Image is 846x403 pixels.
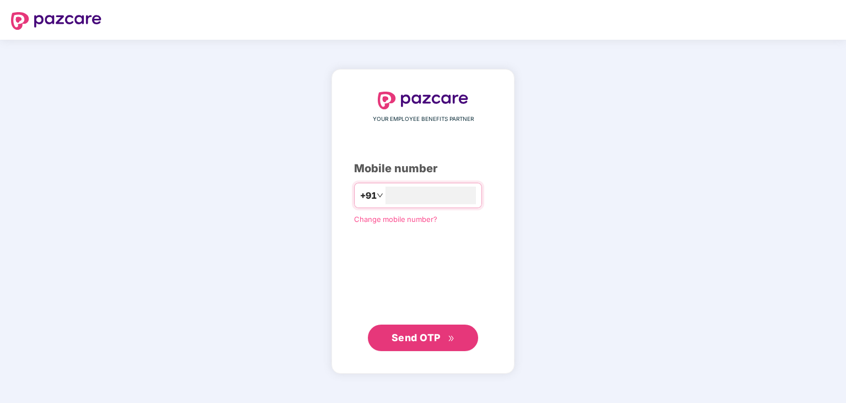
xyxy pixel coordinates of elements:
[392,332,441,343] span: Send OTP
[354,215,437,224] a: Change mobile number?
[378,92,468,109] img: logo
[377,192,383,199] span: down
[11,12,101,30] img: logo
[448,335,455,342] span: double-right
[354,160,492,177] div: Mobile number
[373,115,474,124] span: YOUR EMPLOYEE BENEFITS PARTNER
[360,189,377,203] span: +91
[368,325,478,351] button: Send OTPdouble-right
